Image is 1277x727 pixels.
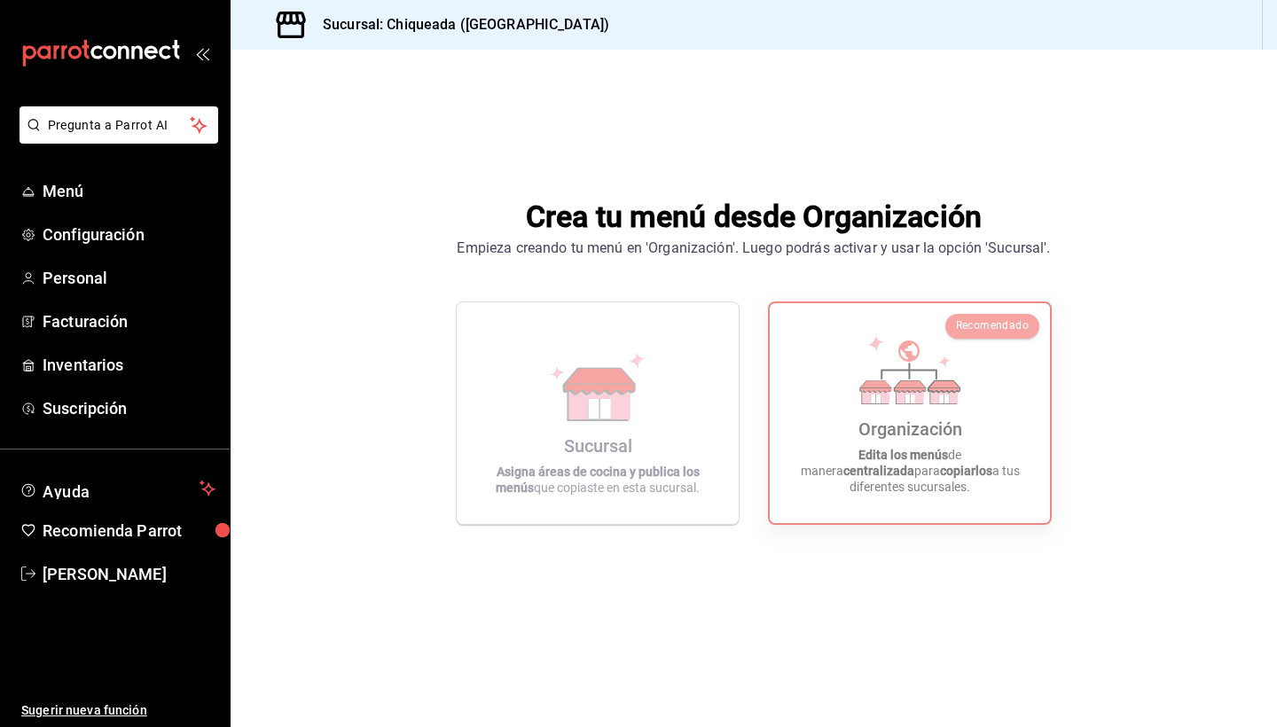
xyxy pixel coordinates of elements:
strong: Edita los menús [858,448,948,462]
button: open_drawer_menu [195,46,209,60]
span: Menú [43,179,215,203]
div: Sucursal [564,435,632,457]
span: Configuración [43,223,215,246]
strong: copiarlos [940,464,992,478]
span: Recomienda Parrot [43,519,215,543]
a: Pregunta a Parrot AI [12,129,218,147]
span: Pregunta a Parrot AI [48,116,191,135]
span: Facturación [43,309,215,333]
span: Sugerir nueva función [21,701,215,720]
strong: centralizada [843,464,914,478]
span: Suscripción [43,396,215,420]
div: Organización [858,418,962,440]
button: Pregunta a Parrot AI [20,106,218,144]
p: de manera para a tus diferentes sucursales. [791,447,1029,495]
h3: Sucursal: Chiqueada ([GEOGRAPHIC_DATA]) [309,14,609,35]
span: Inventarios [43,353,215,377]
h1: Crea tu menú desde Organización [457,195,1050,238]
span: [PERSON_NAME] [43,562,215,586]
div: Empieza creando tu menú en 'Organización'. Luego podrás activar y usar la opción 'Sucursal'. [457,238,1050,259]
span: Ayuda [43,478,192,499]
strong: Asigna áreas de cocina y publica los menús [496,465,700,495]
p: que copiaste en esta sucursal. [478,464,717,496]
span: Recomendado [956,319,1029,332]
span: Personal [43,266,215,290]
